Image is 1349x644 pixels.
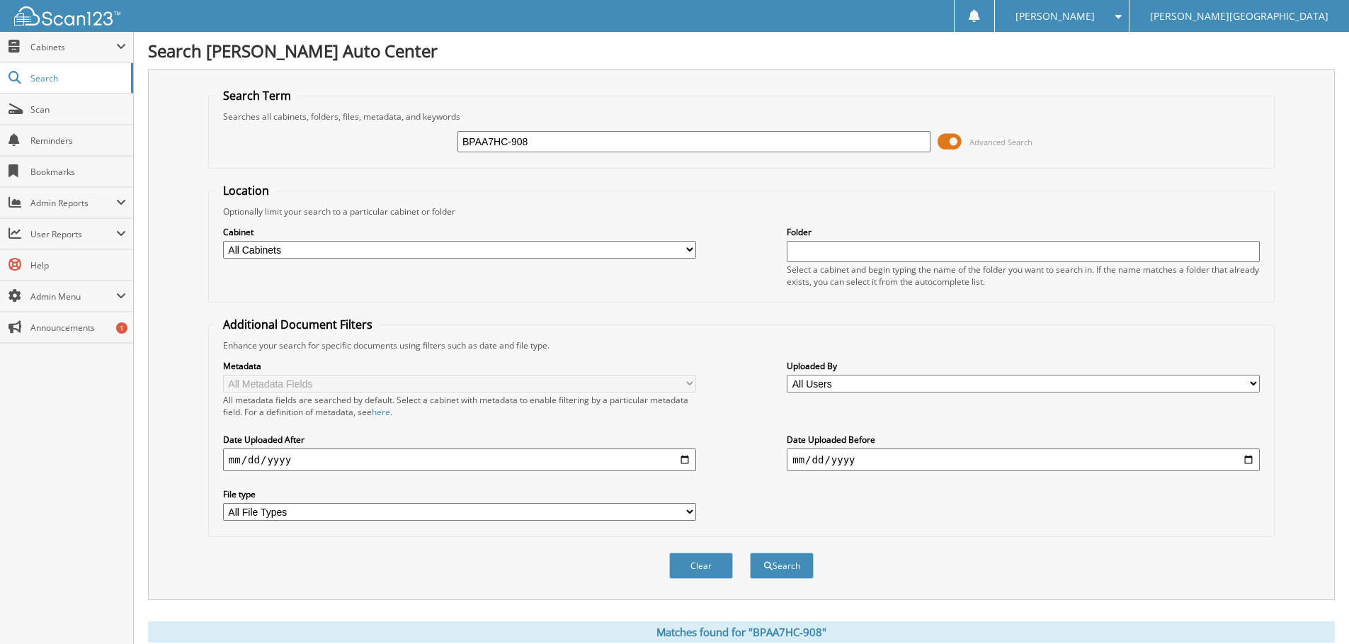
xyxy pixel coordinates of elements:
[148,621,1335,643] div: Matches found for "BPAA7HC-908"
[30,135,126,147] span: Reminders
[216,88,298,103] legend: Search Term
[30,228,116,240] span: User Reports
[30,166,126,178] span: Bookmarks
[30,41,116,53] span: Cabinets
[223,394,696,418] div: All metadata fields are searched by default. Select a cabinet with metadata to enable filtering b...
[372,406,390,418] a: here
[223,434,696,446] label: Date Uploaded After
[30,197,116,209] span: Admin Reports
[787,226,1260,238] label: Folder
[223,226,696,238] label: Cabinet
[30,259,126,271] span: Help
[216,339,1267,351] div: Enhance your search for specific documents using filters such as date and file type.
[223,448,696,471] input: start
[30,322,126,334] span: Announcements
[750,553,814,579] button: Search
[787,448,1260,471] input: end
[30,103,126,115] span: Scan
[787,360,1260,372] label: Uploaded By
[216,205,1267,218] div: Optionally limit your search to a particular cabinet or folder
[216,111,1267,123] div: Searches all cabinets, folders, files, metadata, and keywords
[223,360,696,372] label: Metadata
[223,488,696,500] label: File type
[669,553,733,579] button: Clear
[787,264,1260,288] div: Select a cabinet and begin typing the name of the folder you want to search in. If the name match...
[148,39,1335,62] h1: Search [PERSON_NAME] Auto Center
[30,290,116,303] span: Admin Menu
[30,72,124,84] span: Search
[969,137,1032,147] span: Advanced Search
[1015,12,1095,21] span: [PERSON_NAME]
[1150,12,1328,21] span: [PERSON_NAME][GEOGRAPHIC_DATA]
[116,322,127,334] div: 1
[216,183,276,198] legend: Location
[216,317,380,332] legend: Additional Document Filters
[14,6,120,26] img: scan123-logo-white.svg
[787,434,1260,446] label: Date Uploaded Before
